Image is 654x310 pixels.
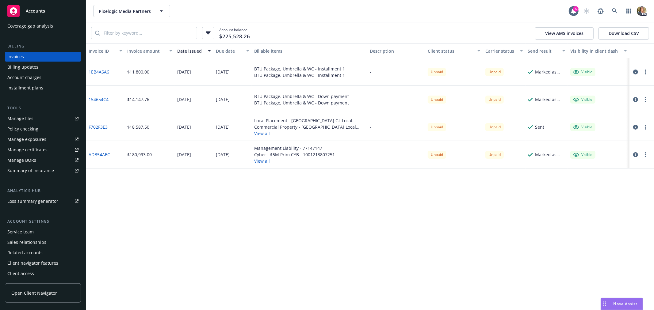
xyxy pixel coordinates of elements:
div: Carrier status [485,48,516,54]
div: Visibility in client dash [570,48,620,54]
div: Account charges [7,73,41,82]
div: Client navigator features [7,258,58,268]
div: Invoice amount [127,48,166,54]
a: Manage files [5,114,81,123]
a: Coverage gap analysis [5,21,81,31]
div: Coverage gap analysis [7,21,53,31]
button: Date issued [175,43,213,58]
div: Drag to move [601,298,609,310]
span: Account balance [219,27,250,39]
button: Billable items [252,43,367,58]
div: Management Liability - 77147147 [254,145,335,151]
button: Pixelogic Media Partners [94,5,170,17]
div: Loss summary generator [7,196,58,206]
button: View AMS invoices [535,27,594,40]
div: Description [370,48,423,54]
div: Marked as sent [535,96,565,103]
div: Manage BORs [7,155,36,165]
div: - [370,124,371,130]
div: Summary of insurance [7,166,54,176]
div: Policy checking [7,124,38,134]
span: Pixelogic Media Partners [99,8,152,14]
a: Manage exposures [5,134,81,144]
button: View all [254,158,335,164]
button: Client status [425,43,483,58]
div: Tools [5,105,81,111]
div: Invoices [7,52,24,62]
div: Sales relationships [7,237,46,247]
a: Invoices [5,52,81,62]
a: Billing updates [5,62,81,72]
button: Send result [526,43,568,58]
div: Send result [528,48,559,54]
div: [DATE] [216,124,230,130]
a: Switch app [623,5,635,17]
a: Start snowing [580,5,593,17]
div: Service team [7,227,34,237]
a: ADB54AEC [89,151,110,158]
div: Manage certificates [7,145,48,155]
a: 1EB4A6A6 [89,69,109,75]
div: BTU Package, Umbrella & WC - Installment 1 [254,72,345,78]
a: 154654C4 [89,96,109,103]
div: $11,800.00 [127,69,149,75]
div: BTU Package, Umbrella & WC - Down payment [254,93,349,100]
button: Description [367,43,425,58]
div: Billing updates [7,62,38,72]
a: F702F3E3 [89,124,108,130]
a: Service team [5,227,81,237]
img: photo [637,6,647,16]
div: Manage files [7,114,33,123]
a: Manage BORs [5,155,81,165]
span: Accounts [26,9,45,13]
a: Summary of insurance [5,166,81,176]
svg: Search [95,31,100,36]
div: Related accounts [7,248,43,258]
input: Filter by keyword... [100,27,197,39]
button: Carrier status [483,43,525,58]
button: Invoice amount [125,43,175,58]
div: Visible [573,124,592,130]
div: $14,147.76 [127,96,149,103]
a: Account charges [5,73,81,82]
div: Date issued [177,48,204,54]
div: Sent [535,124,545,130]
span: Nova Assist [614,301,638,306]
a: Client navigator features [5,258,81,268]
a: Client access [5,269,81,278]
div: $180,993.00 [127,151,152,158]
div: - [370,69,371,75]
a: Policy checking [5,124,81,134]
div: 5 [573,6,579,12]
a: Loss summary generator [5,196,81,206]
a: Installment plans [5,83,81,93]
div: Unpaid [485,123,504,131]
div: Visible [573,97,592,102]
span: Open Client Navigator [11,290,57,296]
button: Visibility in client dash [568,43,629,58]
button: Due date [213,43,252,58]
div: Analytics hub [5,188,81,194]
div: Billing [5,43,81,49]
button: Nova Assist [601,298,643,310]
button: View all [254,130,365,137]
div: Client status [428,48,474,54]
div: Invoice ID [89,48,116,54]
div: Unpaid [428,123,446,131]
a: Sales relationships [5,237,81,247]
div: Due date [216,48,243,54]
div: Installment plans [7,83,43,93]
a: Manage certificates [5,145,81,155]
button: Invoice ID [86,43,125,58]
div: Marked as sent [535,151,565,158]
div: Marked as sent [535,69,565,75]
div: - [370,151,371,158]
div: BTU Package, Umbrella & WC - Installment 1 [254,66,345,72]
a: Report a Bug [595,5,607,17]
span: $225,528.26 [219,32,250,40]
div: Cyber - $5M Prim CYB - 1001213807251 [254,151,335,158]
div: [DATE] [216,69,230,75]
div: - [370,96,371,103]
div: Billable items [254,48,365,54]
